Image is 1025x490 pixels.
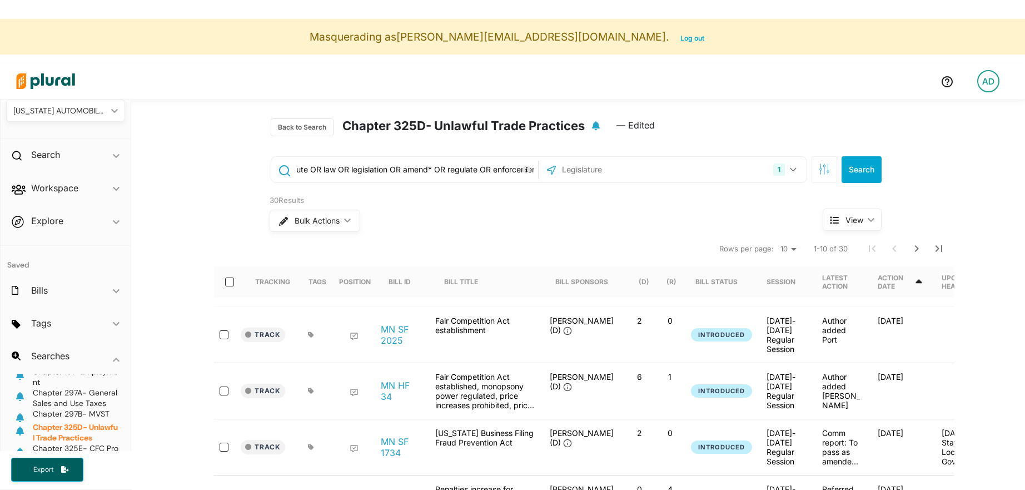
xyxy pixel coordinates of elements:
[381,380,423,402] a: MN HF 34
[555,278,608,286] div: Bill Sponsors
[309,278,326,286] div: Tags
[430,372,541,410] div: Fair Competition Act established, monopsony power regulated, price increases prohibited, price di...
[225,278,234,286] input: select-all-rows
[521,165,531,175] div: Tooltip anchor
[819,164,830,173] span: Search Filters
[241,384,285,398] button: Track
[550,316,614,335] span: [PERSON_NAME] (D)
[350,388,359,397] div: Add Position Statement
[389,278,411,286] div: Bill ID
[869,372,933,410] div: [DATE]
[389,266,421,298] div: Bill ID
[396,30,666,43] span: [PERSON_NAME][EMAIL_ADDRESS][DOMAIN_NAME]
[7,62,84,101] img: Logo for Plural
[31,317,51,329] h2: Tags
[32,409,110,422] a: Chapter 297B- MVST
[928,237,950,260] button: Last Page
[339,278,371,286] div: Position
[13,105,107,117] div: [US_STATE] AUTOMOBILE DEALERS ASSOCIATION
[31,284,48,296] h2: Bills
[32,367,120,388] a: Chapter 181- Employment
[845,214,863,226] span: View
[878,274,914,290] div: Action Date
[309,266,326,298] div: Tags
[33,367,118,387] span: Chapter 181- Employment
[350,444,359,453] div: Add Position Statement
[629,316,650,325] p: 2
[339,266,371,298] div: Position
[629,372,650,382] p: 6
[639,266,649,298] div: (D)
[430,316,541,354] div: Fair Competition Act establishment
[942,274,979,290] div: Upcoming Hearing
[550,428,614,447] span: [PERSON_NAME] (D)
[33,422,118,443] span: Chapter 325D- Unlawful Trade Practices
[241,328,285,342] button: Track
[883,237,905,260] button: Previous Page
[695,266,748,298] div: Bill Status
[861,237,883,260] button: First Page
[691,328,752,342] button: Introduced
[11,458,83,482] button: Export
[695,278,738,286] div: Bill Status
[905,237,928,260] button: Next Page
[561,159,680,180] input: Legislature
[555,266,608,298] div: Bill Sponsors
[255,266,290,298] div: Tracking
[822,266,860,298] div: Latest Action
[942,428,979,466] p: [DATE] - State and Local Government
[220,330,228,339] input: select-row-state-mn-2025_2026-sf2025
[308,331,314,338] div: Add tags
[767,278,795,286] div: Session
[271,118,334,136] button: Back to Search
[308,388,314,394] div: Add tags
[842,156,882,183] button: Search
[270,195,781,206] div: 30 Results
[639,278,649,286] div: (D)
[31,215,63,227] h2: Explore
[942,266,989,298] div: Upcoming Hearing
[26,465,61,474] span: Export
[869,428,933,466] div: [DATE]
[878,266,924,298] div: Action Date
[444,266,488,298] div: Bill Title
[813,428,869,466] div: Comm report: To pass as amended and re-refer to State and Local Government
[308,444,314,451] div: Add tags
[773,164,785,176] div: 1
[430,428,541,466] div: [US_STATE] Business Filing Fraud Prevention Act
[691,440,752,454] button: Introduced
[822,274,860,290] div: Latest Action
[767,266,805,298] div: Session
[381,436,423,458] a: MN SF 1734
[659,316,681,325] p: 0
[220,387,228,395] input: select-row-state-mn-2025_2026-hf34
[550,372,614,391] span: [PERSON_NAME] (D)
[767,316,804,354] div: [DATE]-[DATE] Regular Session
[666,278,676,286] div: (R)
[350,332,359,341] div: Add Position Statement
[255,278,290,286] div: Tracking
[987,452,1014,479] iframe: Intercom live chat
[813,316,869,354] div: Author added Port
[33,409,110,419] span: Chapter 297B- MVST
[659,428,681,438] p: 0
[31,350,69,362] h2: Searches
[669,30,715,47] button: Log out
[31,149,60,161] h2: Search
[977,70,999,92] div: AD
[813,372,869,410] div: Author added [PERSON_NAME]
[342,118,585,136] h2: Chapter 325D- Unlawful Trade Practices
[814,244,848,255] span: 1-10 of 30
[691,384,752,398] button: Introduced
[32,388,120,409] a: Chapter 297A- General Sales and Use Taxes
[220,443,228,452] input: select-row-state-mn-2025_2026-sf1734
[968,66,1008,97] a: AD
[659,372,681,382] p: 1
[719,244,774,255] span: Rows per page:
[295,159,536,180] input: Enter keywords, bill # or legislator name
[32,443,120,464] a: Chapter 325E- CFC Product Sales
[767,372,804,410] div: [DATE]-[DATE] Regular Session
[270,210,360,232] button: Bulk Actions
[629,428,650,438] p: 2
[869,316,933,354] div: [DATE]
